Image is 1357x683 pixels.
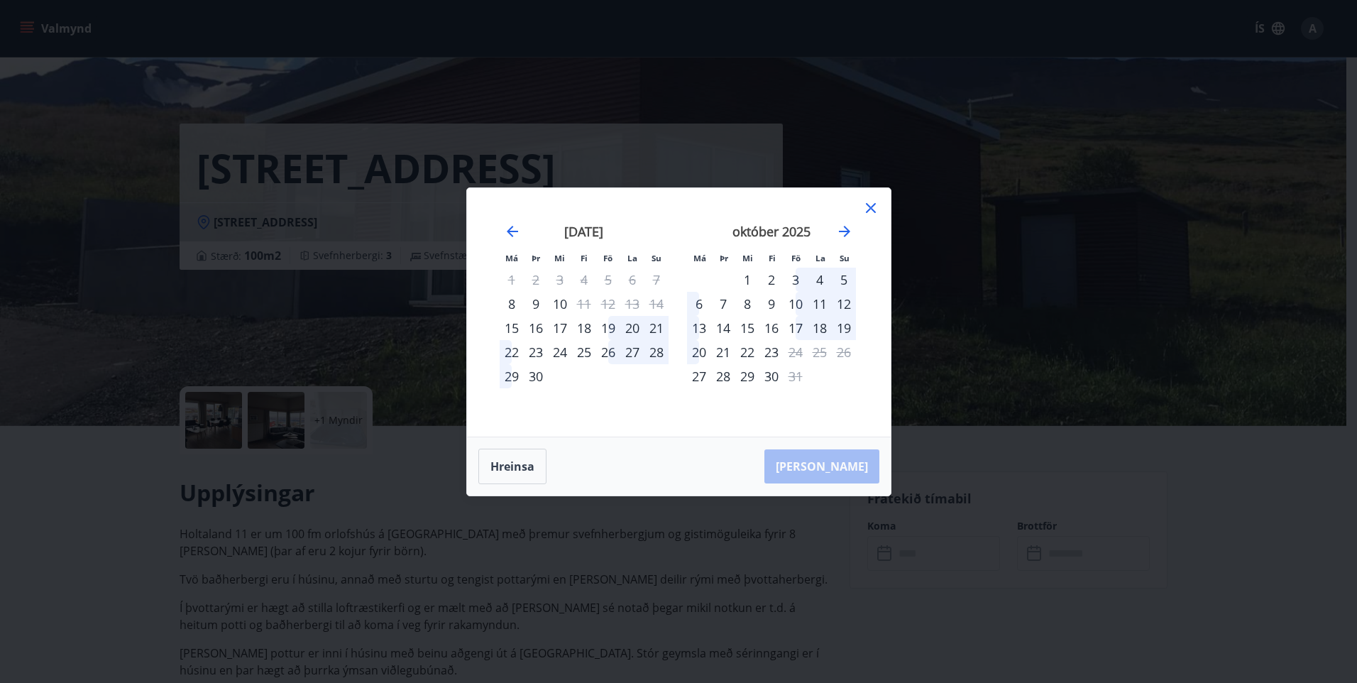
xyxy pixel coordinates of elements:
td: Choose laugardagur, 18. október 2025 as your check-in date. It’s available. [808,316,832,340]
small: Fö [791,253,801,263]
td: Choose laugardagur, 11. október 2025 as your check-in date. It’s available. [808,292,832,316]
div: Aðeins innritun í boði [500,316,524,340]
td: Choose miðvikudagur, 15. október 2025 as your check-in date. It’s available. [735,316,759,340]
td: Choose þriðjudagur, 16. september 2025 as your check-in date. It’s available. [524,316,548,340]
div: 17 [548,316,572,340]
td: Choose mánudagur, 13. október 2025 as your check-in date. It’s available. [687,316,711,340]
td: Choose sunnudagur, 28. september 2025 as your check-in date. It’s available. [644,340,669,364]
div: Move forward to switch to the next month. [836,223,853,240]
td: Choose föstudagur, 10. október 2025 as your check-in date. It’s available. [784,292,808,316]
div: 12 [832,292,856,316]
td: Choose fimmtudagur, 9. október 2025 as your check-in date. It’s available. [759,292,784,316]
td: Choose þriðjudagur, 30. september 2025 as your check-in date. It’s available. [524,364,548,388]
strong: október 2025 [732,223,811,240]
div: 24 [548,340,572,364]
small: La [627,253,637,263]
td: Choose þriðjudagur, 28. október 2025 as your check-in date. It’s available. [711,364,735,388]
td: Not available. laugardagur, 25. október 2025 [808,340,832,364]
div: 21 [711,340,735,364]
td: Choose miðvikudagur, 8. október 2025 as your check-in date. It’s available. [735,292,759,316]
td: Not available. sunnudagur, 14. september 2025 [644,292,669,316]
td: Choose fimmtudagur, 2. október 2025 as your check-in date. It’s available. [759,268,784,292]
td: Not available. föstudagur, 5. september 2025 [596,268,620,292]
td: Choose laugardagur, 20. september 2025 as your check-in date. It’s available. [620,316,644,340]
div: Aðeins útritun í boði [784,340,808,364]
td: Not available. fimmtudagur, 4. september 2025 [572,268,596,292]
div: 19 [832,316,856,340]
button: Hreinsa [478,449,546,484]
td: Choose föstudagur, 26. september 2025 as your check-in date. It’s available. [596,340,620,364]
div: Aðeins innritun í boði [687,364,711,388]
div: 28 [711,364,735,388]
td: Choose þriðjudagur, 23. september 2025 as your check-in date. It’s available. [524,340,548,364]
td: Not available. laugardagur, 13. september 2025 [620,292,644,316]
td: Choose fimmtudagur, 25. september 2025 as your check-in date. It’s available. [572,340,596,364]
div: 30 [524,364,548,388]
td: Choose þriðjudagur, 7. október 2025 as your check-in date. It’s available. [711,292,735,316]
div: 26 [596,340,620,364]
small: Su [840,253,850,263]
td: Choose sunnudagur, 5. október 2025 as your check-in date. It’s available. [832,268,856,292]
td: Choose laugardagur, 4. október 2025 as your check-in date. It’s available. [808,268,832,292]
small: Mi [554,253,565,263]
div: Aðeins útritun í boði [784,364,808,388]
td: Not available. mánudagur, 1. september 2025 [500,268,524,292]
strong: [DATE] [564,223,603,240]
td: Choose sunnudagur, 12. október 2025 as your check-in date. It’s available. [832,292,856,316]
div: 2 [759,268,784,292]
td: Choose miðvikudagur, 1. október 2025 as your check-in date. It’s available. [735,268,759,292]
div: 11 [808,292,832,316]
div: 18 [572,316,596,340]
td: Choose sunnudagur, 19. október 2025 as your check-in date. It’s available. [832,316,856,340]
div: Aðeins útritun í boði [572,292,596,316]
div: Move backward to switch to the previous month. [504,223,521,240]
td: Choose mánudagur, 22. september 2025 as your check-in date. It’s available. [500,340,524,364]
td: Choose miðvikudagur, 17. september 2025 as your check-in date. It’s available. [548,316,572,340]
small: Má [693,253,706,263]
div: 14 [711,316,735,340]
td: Choose miðvikudagur, 10. september 2025 as your check-in date. It’s available. [548,292,572,316]
td: Choose miðvikudagur, 29. október 2025 as your check-in date. It’s available. [735,364,759,388]
div: 20 [687,340,711,364]
td: Not available. laugardagur, 6. september 2025 [620,268,644,292]
div: 29 [735,364,759,388]
div: 22 [500,340,524,364]
td: Choose miðvikudagur, 24. september 2025 as your check-in date. It’s available. [548,340,572,364]
small: Þr [720,253,728,263]
div: Calendar [484,205,874,420]
div: 10 [548,292,572,316]
div: 25 [572,340,596,364]
div: 18 [808,316,832,340]
div: 16 [759,316,784,340]
td: Choose fimmtudagur, 18. september 2025 as your check-in date. It’s available. [572,316,596,340]
div: 21 [644,316,669,340]
td: Choose fimmtudagur, 23. október 2025 as your check-in date. It’s available. [759,340,784,364]
div: 20 [620,316,644,340]
td: Not available. þriðjudagur, 2. september 2025 [524,268,548,292]
div: 10 [784,292,808,316]
small: Fö [603,253,612,263]
div: 17 [784,316,808,340]
td: Choose þriðjudagur, 9. september 2025 as your check-in date. It’s available. [524,292,548,316]
div: 5 [832,268,856,292]
small: Mi [742,253,753,263]
div: 27 [620,340,644,364]
div: 30 [759,364,784,388]
div: 9 [524,292,548,316]
td: Choose fimmtudagur, 16. október 2025 as your check-in date. It’s available. [759,316,784,340]
div: 3 [784,268,808,292]
td: Choose fimmtudagur, 30. október 2025 as your check-in date. It’s available. [759,364,784,388]
div: 19 [596,316,620,340]
div: 16 [524,316,548,340]
small: Fi [769,253,776,263]
div: 23 [524,340,548,364]
div: 22 [735,340,759,364]
td: Choose þriðjudagur, 14. október 2025 as your check-in date. It’s available. [711,316,735,340]
small: Su [652,253,661,263]
td: Choose mánudagur, 8. september 2025 as your check-in date. It’s available. [500,292,524,316]
small: La [815,253,825,263]
div: 23 [759,340,784,364]
td: Choose þriðjudagur, 21. október 2025 as your check-in date. It’s available. [711,340,735,364]
td: Choose laugardagur, 27. september 2025 as your check-in date. It’s available. [620,340,644,364]
small: Fi [581,253,588,263]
